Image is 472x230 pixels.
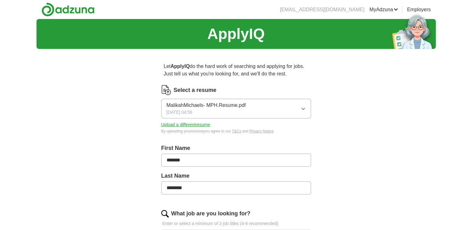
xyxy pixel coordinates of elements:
a: Privacy Notice [250,129,274,133]
span: [DATE] 04:56 [167,109,192,116]
p: Enter or select a minimum of 3 job titles (4-8 recommended) [161,220,311,227]
button: Upload a differentresume [161,122,210,128]
a: T&Cs [232,129,241,133]
p: Let do the hard work of searching and applying for jobs. Just tell us what you're looking for, an... [161,60,311,80]
strong: ApplyIQ [171,64,190,69]
h1: ApplyIQ [207,23,265,45]
a: Employers [407,6,431,13]
label: Select a resume [174,86,217,94]
label: Last Name [161,172,311,180]
img: search.png [161,210,169,218]
a: MyAdzuna [369,6,398,13]
label: First Name [161,144,311,152]
li: [EMAIL_ADDRESS][DOMAIN_NAME] [280,6,364,13]
img: CV Icon [161,85,171,95]
button: MalikahMichaels- MPH.Resume.pdf[DATE] 04:56 [161,99,311,118]
div: By uploading your resume you agree to our and . [161,128,311,134]
label: What job are you looking for? [171,209,251,218]
span: MalikahMichaels- MPH.Resume.pdf [167,102,246,109]
img: Adzuna logo [41,2,95,17]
